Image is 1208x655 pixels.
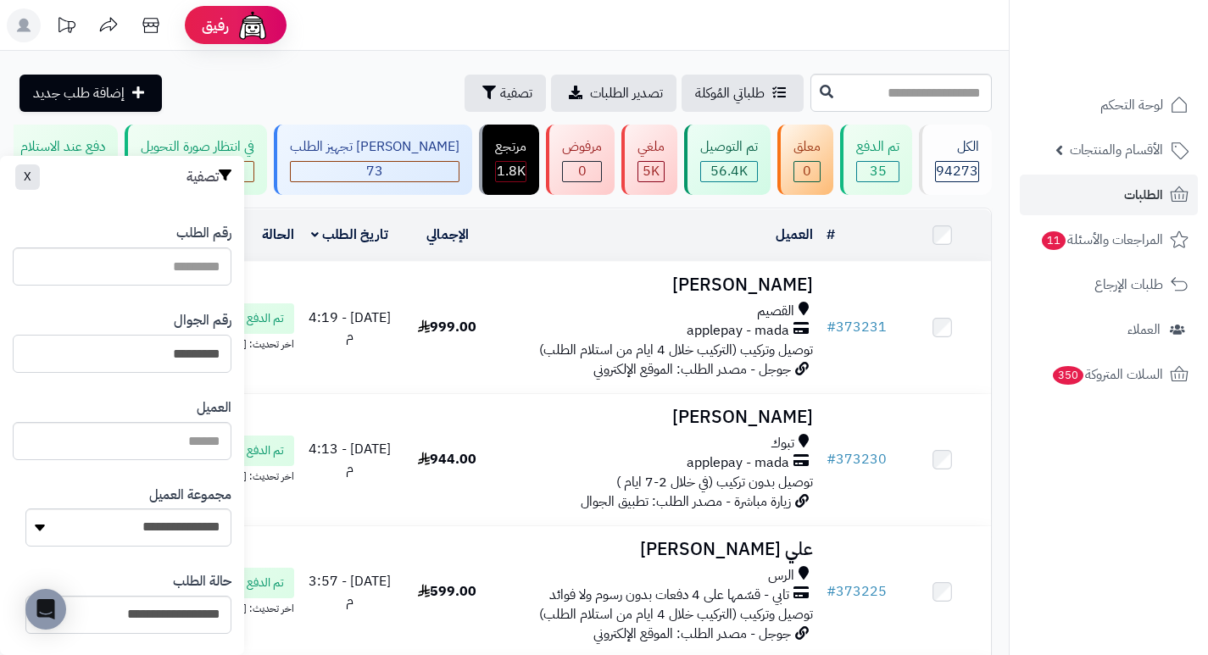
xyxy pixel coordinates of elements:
[247,310,284,327] span: تم الدفع
[197,398,231,418] label: العميل
[1020,85,1198,125] a: لوحة التحكم
[827,581,887,602] a: #373225
[562,137,602,157] div: مرفوض
[33,83,125,103] span: إضافة طلب جديد
[701,162,757,181] div: 56448
[1070,138,1163,162] span: الأقسام والمنتجات
[827,581,836,602] span: #
[1,125,121,195] a: دفع عند الاستلام 0
[496,162,526,181] div: 1806
[549,586,789,605] span: تابي - قسّمها على 4 دفعات بدون رسوم ولا فوائد
[426,225,469,245] a: الإجمالي
[1020,264,1198,305] a: طلبات الإرجاع
[590,83,663,103] span: تصدير الطلبات
[1124,183,1163,207] span: الطلبات
[24,168,31,186] span: X
[581,491,791,512] span: زيارة مباشرة - مصدر الطلب: تطبيق الجوال
[837,125,916,195] a: تم الدفع 35
[827,317,887,337] a: #373231
[25,589,66,630] div: Open Intercom Messenger
[1042,231,1066,250] span: 11
[710,161,748,181] span: 56.4K
[121,125,270,195] a: في انتظار صورة التحويل 0
[827,225,835,245] a: #
[20,137,105,157] div: دفع عند الاستلام
[774,125,837,195] a: معلق 0
[1020,309,1198,350] a: العملاء
[616,472,813,492] span: توصيل بدون تركيب (في خلال 2-7 ايام )
[687,453,789,473] span: applepay - mada
[757,302,794,321] span: القصيم
[935,137,979,157] div: الكل
[503,275,813,295] h3: [PERSON_NAME]
[202,15,229,36] span: رفيق
[1020,175,1198,215] a: الطلبات
[503,408,813,427] h3: [PERSON_NAME]
[45,8,87,47] a: تحديثات المنصة
[539,340,813,360] span: توصيل وتركيب (التركيب خلال 4 ايام من استلام الطلب)
[149,486,231,505] label: مجموعة العميل
[593,359,791,380] span: جوجل - مصدر الطلب: الموقع الإلكتروني
[186,169,231,186] h3: تصفية
[543,125,618,195] a: مرفوض 0
[1051,363,1163,386] span: السلات المتروكة
[768,566,794,586] span: الرس
[827,449,836,469] span: #
[19,75,162,112] a: إضافة طلب جديد
[174,311,231,330] label: رقم الجوال
[173,572,231,591] label: حالة الطلب
[418,581,476,602] span: 599.00
[681,125,774,195] a: تم التوصيل 56.4K
[643,161,660,181] span: 5K
[803,161,811,181] span: 0
[793,137,821,157] div: معلق
[794,162,820,181] div: 0
[771,434,794,453] span: تبوك
[539,604,813,624] span: توصيل وتركيب (التركيب خلال 4 ايام من استلام الطلب)
[1093,47,1192,83] img: logo-2.png
[309,439,391,479] span: [DATE] - 4:13 م
[247,575,284,591] span: تم الدفع
[563,162,601,181] div: 0
[1053,366,1083,385] span: 350
[856,137,899,157] div: تم الدفع
[500,83,532,103] span: تصفية
[311,225,388,245] a: تاريخ الطلب
[465,75,546,112] button: تصفية
[1020,354,1198,395] a: السلات المتروكة350
[476,125,543,195] a: مرتجع 1.8K
[827,317,836,337] span: #
[366,161,383,181] span: 73
[290,137,459,157] div: [PERSON_NAME] تجهيز الطلب
[916,125,995,195] a: الكل94273
[578,161,587,181] span: 0
[637,137,665,157] div: ملغي
[1127,318,1161,341] span: العملاء
[695,83,765,103] span: طلباتي المُوكلة
[776,225,813,245] a: العميل
[593,624,791,644] span: جوجل - مصدر الطلب: الموقع الإلكتروني
[418,317,476,337] span: 999.00
[618,125,681,195] a: ملغي 5K
[1020,219,1198,260] a: المراجعات والأسئلة11
[700,137,758,157] div: تم التوصيل
[687,321,789,341] span: applepay - mada
[638,162,664,181] div: 4954
[857,162,899,181] div: 35
[418,449,476,469] span: 944.00
[262,225,294,245] a: الحالة
[309,308,391,347] span: [DATE] - 4:19 م
[551,75,676,112] a: تصدير الطلبات
[236,8,270,42] img: ai-face.png
[1040,228,1163,252] span: المراجعات والأسئلة
[497,161,526,181] span: 1.8K
[141,137,254,157] div: في انتظار صورة التحويل
[247,442,284,459] span: تم الدفع
[682,75,804,112] a: طلباتي المُوكلة
[1100,93,1163,117] span: لوحة التحكم
[15,164,40,190] button: X
[495,137,526,157] div: مرتجع
[827,449,887,469] a: #373230
[309,571,391,611] span: [DATE] - 3:57 م
[503,540,813,559] h3: علي [PERSON_NAME]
